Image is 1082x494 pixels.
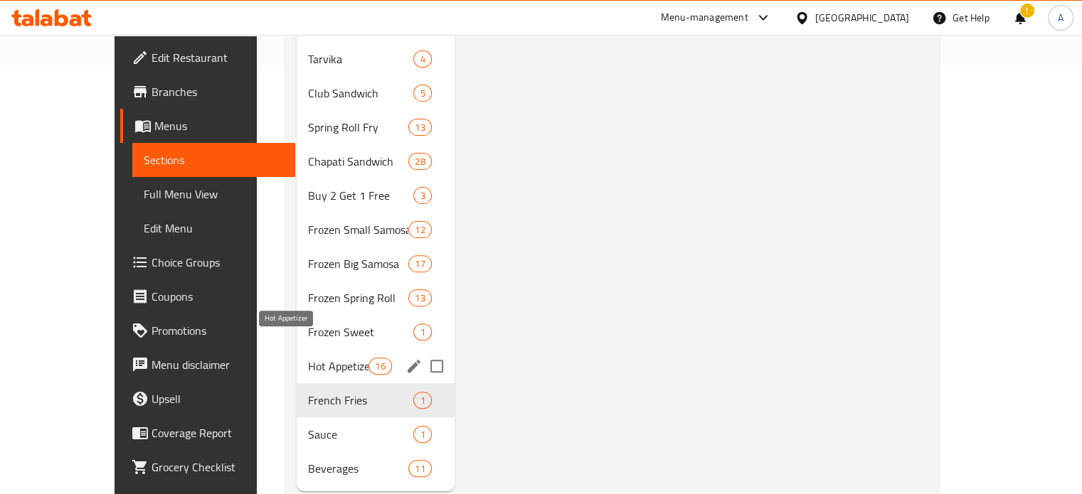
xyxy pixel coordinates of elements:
[120,75,295,109] a: Branches
[297,213,455,247] div: Frozen Small Samosa12
[414,428,430,441] span: 1
[1058,10,1064,26] span: A
[413,392,431,409] div: items
[308,392,414,409] span: French Fries
[409,155,430,168] span: 28
[308,289,408,306] span: Frozen Spring Roll
[409,121,430,134] span: 13
[297,110,455,144] div: Spring Roll Fry13
[120,245,295,279] a: Choice Groups
[154,117,284,134] span: Menus
[120,109,295,143] a: Menus
[132,211,295,245] a: Edit Menu
[414,53,430,66] span: 4
[414,394,430,407] span: 1
[120,382,295,416] a: Upsell
[152,288,284,305] span: Coupons
[408,153,431,170] div: items
[120,348,295,382] a: Menu disclaimer
[408,289,431,306] div: items
[413,85,431,102] div: items
[308,50,414,68] span: Tarvika
[308,358,368,375] span: Hot Appetizer
[408,255,431,272] div: items
[152,458,284,476] span: Grocery Checklist
[308,119,408,136] span: Spring Roll Fry
[152,390,284,407] span: Upsell
[369,360,391,373] span: 16
[414,87,430,100] span: 5
[132,177,295,211] a: Full Menu View
[144,220,284,237] span: Edit Menu
[152,83,284,100] span: Branches
[144,151,284,168] span: Sections
[144,186,284,203] span: Full Menu View
[297,42,455,76] div: Tarvika4
[297,281,455,315] div: Frozen Spring Roll13
[403,355,425,377] button: edit
[297,144,455,178] div: Chapati Sandwich28
[152,356,284,373] span: Menu disclaimer
[297,383,455,417] div: French Fries1
[308,460,408,477] span: Beverages
[409,223,430,237] span: 12
[308,85,414,102] span: Club Sandwich
[815,10,909,26] div: [GEOGRAPHIC_DATA]
[368,358,391,375] div: items
[409,462,430,476] span: 11
[120,313,295,348] a: Promotions
[120,416,295,450] a: Coverage Report
[408,460,431,477] div: items
[152,424,284,441] span: Coverage Report
[413,50,431,68] div: items
[297,417,455,451] div: Sauce1
[414,326,430,339] span: 1
[297,451,455,485] div: Beverages11
[409,257,430,271] span: 17
[308,255,408,272] span: Frozen Big Samosa
[297,349,455,383] div: Hot Appetizer16edit
[132,143,295,177] a: Sections
[308,323,414,340] span: Frozen Sweet
[297,247,455,281] div: Frozen Big Samosa17
[409,291,430,305] span: 13
[297,178,455,213] div: Buy 2 Get 1 Free3
[308,153,408,170] span: Chapati Sandwich
[297,76,455,110] div: Club Sandwich5
[297,315,455,349] div: Frozen Sweet1
[308,221,408,238] span: Frozen Small Samosa
[413,187,431,204] div: items
[120,41,295,75] a: Edit Restaurant
[408,119,431,136] div: items
[152,254,284,271] span: Choice Groups
[414,189,430,203] span: 3
[152,322,284,339] span: Promotions
[308,426,414,443] span: Sauce
[120,450,295,484] a: Grocery Checklist
[661,9,748,26] div: Menu-management
[308,187,414,204] span: Buy 2 Get 1 Free
[408,221,431,238] div: items
[120,279,295,313] a: Coupons
[152,49,284,66] span: Edit Restaurant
